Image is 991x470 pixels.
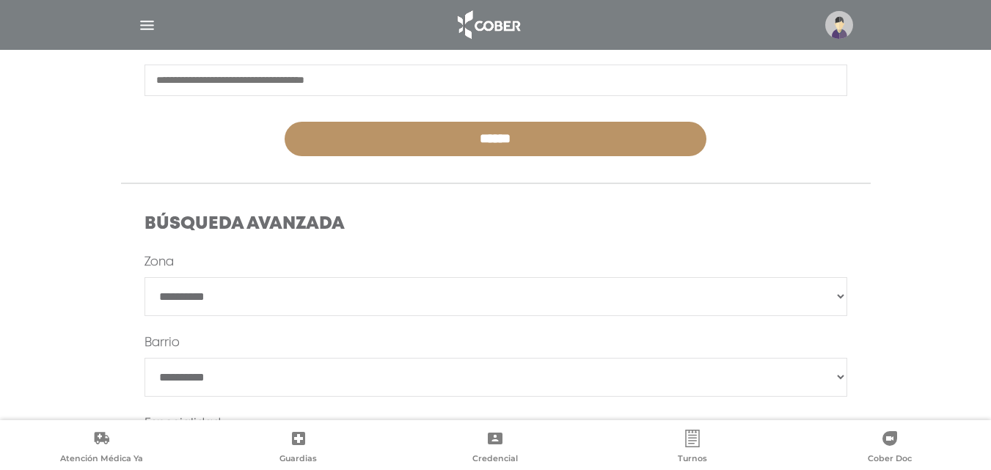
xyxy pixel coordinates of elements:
[3,430,200,467] a: Atención Médica Ya
[791,430,988,467] a: Cober Doc
[825,11,853,39] img: profile-placeholder.svg
[868,453,912,466] span: Cober Doc
[200,430,398,467] a: Guardias
[279,453,317,466] span: Guardias
[138,16,156,34] img: Cober_menu-lines-white.svg
[145,214,847,235] h4: Búsqueda Avanzada
[145,334,180,352] label: Barrio
[397,430,594,467] a: Credencial
[60,453,143,466] span: Atención Médica Ya
[145,415,221,433] label: Especialidad
[678,453,707,466] span: Turnos
[594,430,791,467] a: Turnos
[145,254,174,271] label: Zona
[450,7,527,43] img: logo_cober_home-white.png
[472,453,518,466] span: Credencial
